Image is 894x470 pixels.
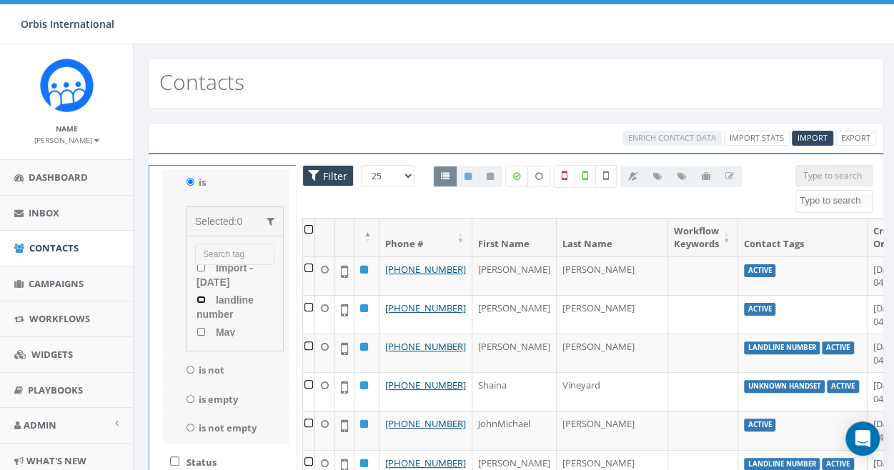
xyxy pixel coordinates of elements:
[197,326,237,352] span: May Cataract
[557,256,668,295] td: [PERSON_NAME]
[56,124,78,134] small: Name
[199,421,257,435] label: is not empty
[385,379,466,391] a: [PHONE_NUMBER]
[835,131,876,146] a: Export
[385,417,466,430] a: [PHONE_NUMBER]
[26,454,86,467] span: What's New
[472,334,557,372] td: [PERSON_NAME]
[798,132,828,143] span: CSV files only
[792,131,833,146] a: Import
[34,135,99,145] small: [PERSON_NAME]
[557,372,668,411] td: Vineyard
[744,380,825,393] label: unknown handset
[379,219,472,256] th: Phone #: activate to sort column ascending
[21,17,114,31] span: Orbis International
[31,348,73,361] span: Widgets
[724,131,790,146] a: Import Stats
[34,133,99,146] a: [PERSON_NAME]
[557,411,668,449] td: [PERSON_NAME]
[575,165,596,188] label: Validated
[505,166,528,187] label: Data Enriched
[472,411,557,449] td: JohnMichael
[472,219,557,256] th: First Name
[199,393,238,406] label: is empty
[199,364,224,377] label: is not
[845,421,880,456] div: Open Intercom Messenger
[738,219,868,256] th: Contact Tags
[197,328,206,336] input: May Cataract
[195,216,237,227] span: Selected:
[237,216,242,227] span: 0
[744,303,776,316] label: Active
[195,244,274,265] input: Search tag
[744,341,820,354] label: landline number
[385,456,466,469] a: [PHONE_NUMBER]
[822,341,854,354] label: Active
[595,165,617,188] label: Not Validated
[29,206,59,219] span: Inbox
[795,165,873,186] input: Type to search
[472,295,557,334] td: [PERSON_NAME]
[385,263,466,276] a: [PHONE_NUMBER]
[302,165,354,187] span: Advance Filter
[29,171,88,184] span: Dashboard
[29,312,90,325] span: Workflows
[199,176,206,189] label: is
[744,419,776,431] label: Active
[385,340,466,353] a: [PHONE_NUMBER]
[29,241,79,254] span: Contacts
[668,219,738,256] th: Workflow Keywords: activate to sort column ascending
[827,380,859,393] label: Active
[527,166,550,187] label: Data not Enriched
[197,294,254,320] span: landline number
[557,219,668,256] th: Last Name
[472,256,557,295] td: [PERSON_NAME]
[24,419,56,431] span: Admin
[800,194,872,207] textarea: Search
[557,334,668,372] td: [PERSON_NAME]
[28,384,83,396] span: Playbooks
[557,295,668,334] td: [PERSON_NAME]
[798,132,828,143] span: Import
[319,169,347,183] span: Filter
[554,165,575,188] label: Not a Mobile
[29,277,84,290] span: Campaigns
[472,372,557,411] td: Shaina
[40,59,94,112] img: Rally_Corp_Icon.png
[744,264,776,277] label: Active
[159,70,244,94] h2: Contacts
[385,301,466,314] a: [PHONE_NUMBER]
[197,296,206,304] input: landline number
[187,456,217,469] label: Status
[197,264,206,271] input: Import - [DATE]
